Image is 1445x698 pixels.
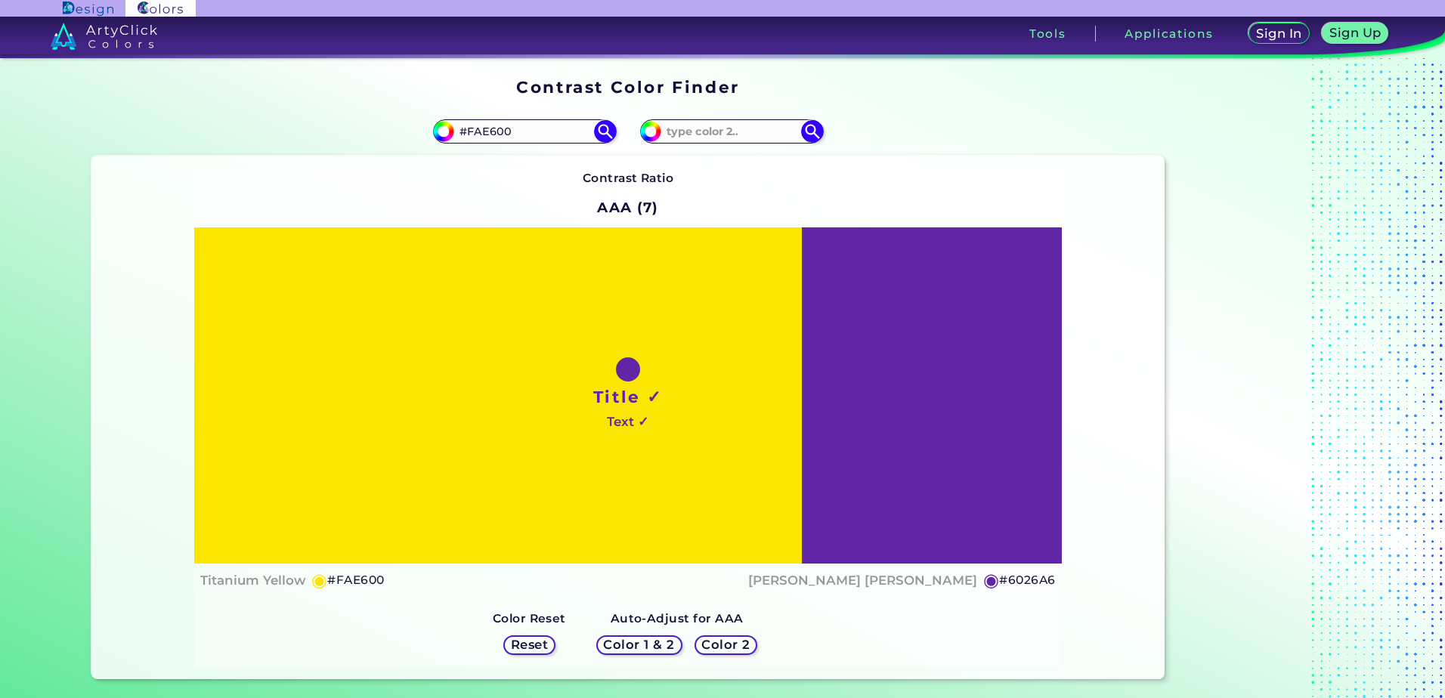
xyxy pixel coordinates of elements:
[611,611,744,625] strong: Auto-Adjust for AAA
[1326,24,1385,43] a: Sign Up
[1252,24,1307,43] a: Sign In
[51,23,157,50] img: logo_artyclick_colors_white.svg
[607,639,671,650] h5: Color 1 & 2
[583,171,674,185] strong: Contrast Ratio
[1332,27,1378,39] h5: Sign Up
[1258,28,1299,39] h5: Sign In
[748,570,977,591] h4: [PERSON_NAME] [PERSON_NAME]
[983,571,1000,589] h5: ◉
[704,639,747,650] h5: Color 2
[801,120,824,143] img: icon search
[607,411,648,433] h4: Text ✓
[593,385,663,408] h1: Title ✓
[454,121,595,141] input: type color 1..
[327,570,384,590] h5: #FAE600
[516,76,739,98] h1: Contrast Color Finder
[63,2,113,16] img: ArtyClick Design logo
[200,570,305,591] h4: Titanium Yellow
[590,191,665,224] h2: AAA (7)
[1125,28,1213,39] h3: Applications
[999,570,1055,590] h5: #6026A6
[661,121,802,141] input: type color 2..
[493,611,566,625] strong: Color Reset
[512,639,546,650] h5: Reset
[1029,28,1066,39] h3: Tools
[594,120,617,143] img: icon search
[311,571,328,589] h5: ◉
